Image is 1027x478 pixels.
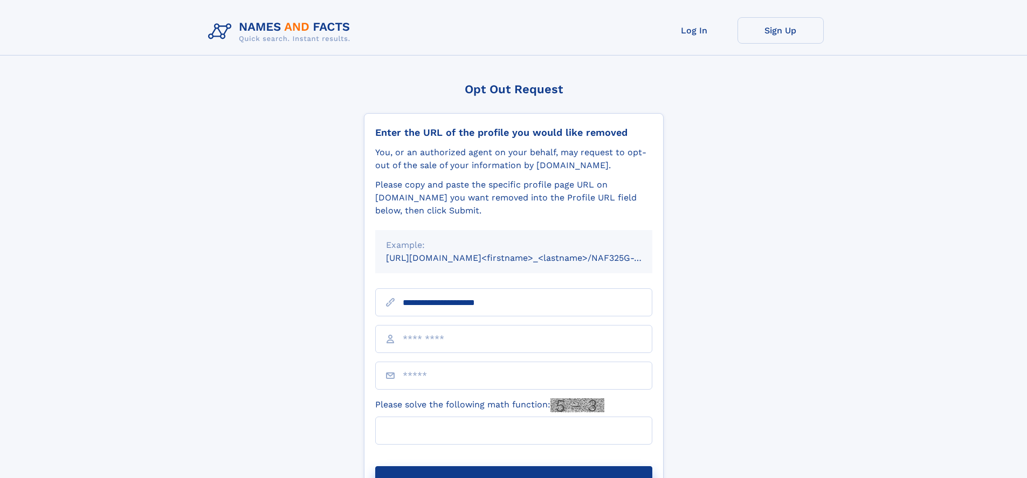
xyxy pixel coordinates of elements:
div: Please copy and paste the specific profile page URL on [DOMAIN_NAME] you want removed into the Pr... [375,178,652,217]
div: Example: [386,239,642,252]
label: Please solve the following math function: [375,398,604,412]
img: Logo Names and Facts [204,17,359,46]
div: Opt Out Request [364,82,664,96]
a: Sign Up [737,17,824,44]
a: Log In [651,17,737,44]
div: Enter the URL of the profile you would like removed [375,127,652,138]
div: You, or an authorized agent on your behalf, may request to opt-out of the sale of your informatio... [375,146,652,172]
small: [URL][DOMAIN_NAME]<firstname>_<lastname>/NAF325G-xxxxxxxx [386,253,673,263]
